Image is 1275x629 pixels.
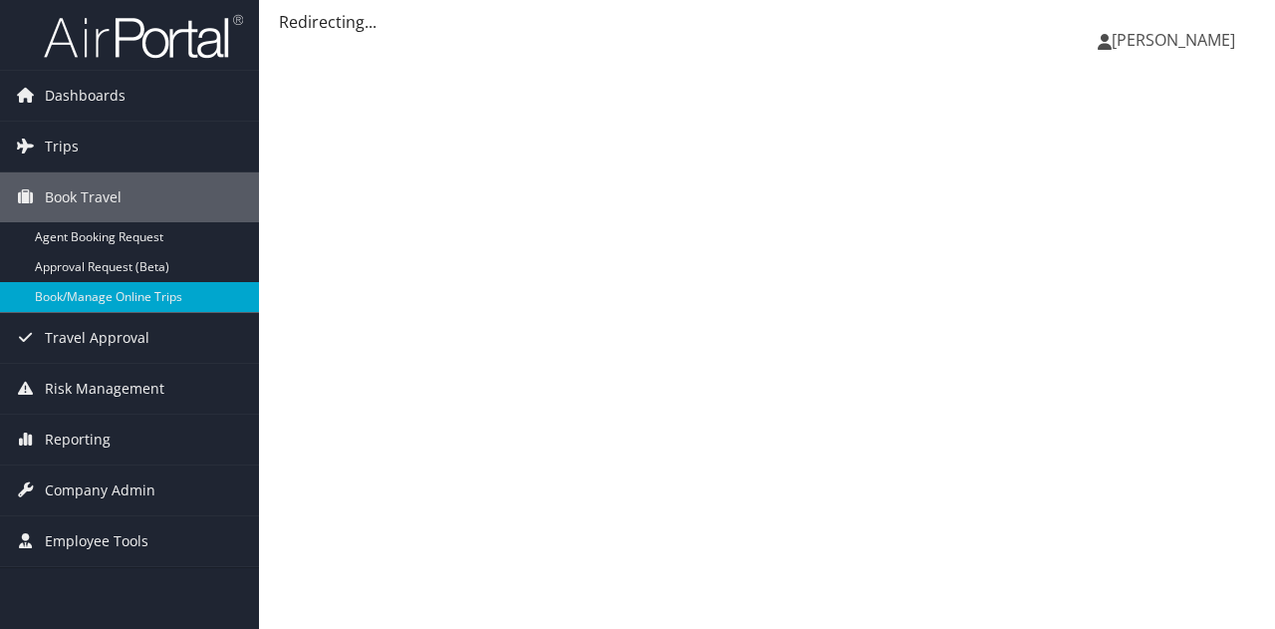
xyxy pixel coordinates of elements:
[45,71,126,121] span: Dashboards
[45,516,148,566] span: Employee Tools
[45,466,155,515] span: Company Admin
[1098,10,1255,70] a: [PERSON_NAME]
[44,13,243,60] img: airportal-logo.png
[45,364,164,414] span: Risk Management
[279,10,1255,34] div: Redirecting...
[1112,29,1235,51] span: [PERSON_NAME]
[45,172,122,222] span: Book Travel
[45,313,149,363] span: Travel Approval
[45,415,111,465] span: Reporting
[45,122,79,171] span: Trips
